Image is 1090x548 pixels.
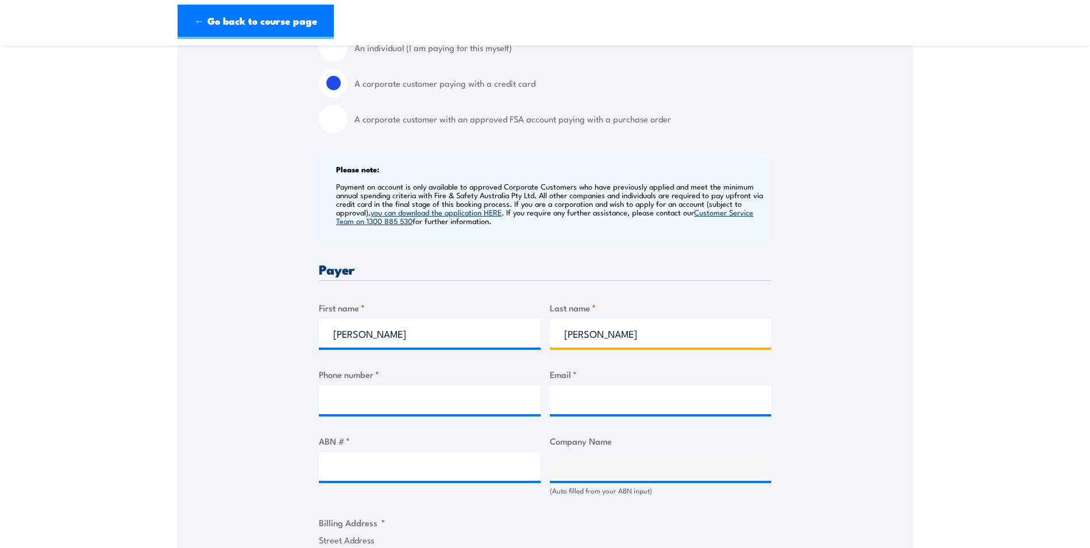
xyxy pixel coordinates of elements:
label: Last name [550,301,772,314]
b: Please note: [336,163,379,175]
label: Company Name [550,434,772,447]
label: A corporate customer with an approved FSA account paying with a purchase order [355,105,771,133]
div: (Auto filled from your ABN input) [550,485,772,496]
p: Payment on account is only available to approved Corporate Customers who have previously applied ... [336,182,768,225]
legend: Billing Address [319,516,385,529]
a: Customer Service Team on 1300 885 530 [336,207,753,226]
a: you can download the application HERE [371,207,502,217]
label: An individual (I am paying for this myself) [355,33,771,62]
label: ABN # [319,434,541,447]
label: First name [319,301,541,314]
label: Street Address [319,534,771,547]
h3: Payer [319,263,771,276]
label: Email [550,368,772,381]
label: A corporate customer paying with a credit card [355,69,771,98]
label: Phone number [319,368,541,381]
a: ← Go back to course page [178,5,334,39]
